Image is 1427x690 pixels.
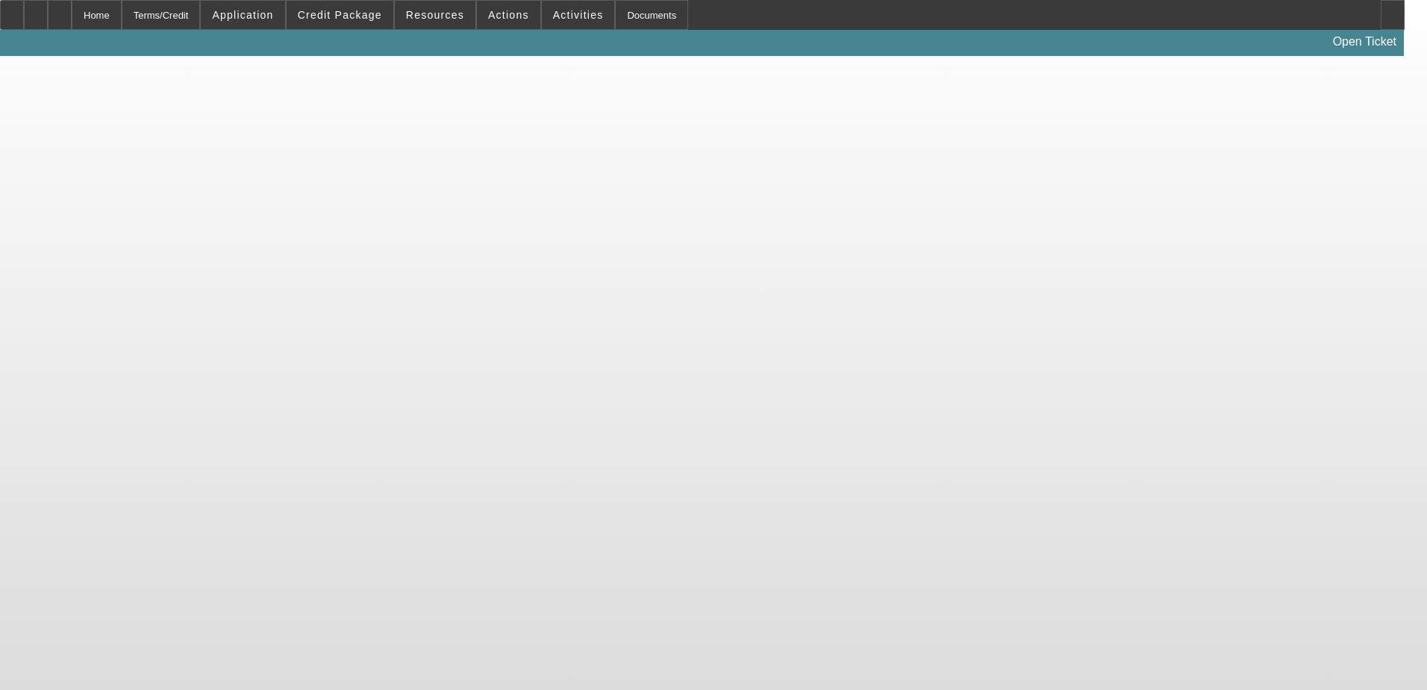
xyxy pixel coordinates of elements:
span: Actions [488,9,529,21]
button: Application [201,1,284,29]
button: Resources [395,1,475,29]
span: Credit Package [298,9,382,21]
button: Actions [477,1,540,29]
span: Activities [553,9,604,21]
a: Open Ticket [1327,29,1402,55]
span: Resources [406,9,464,21]
span: Application [212,9,273,21]
button: Activities [542,1,615,29]
button: Credit Package [287,1,393,29]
